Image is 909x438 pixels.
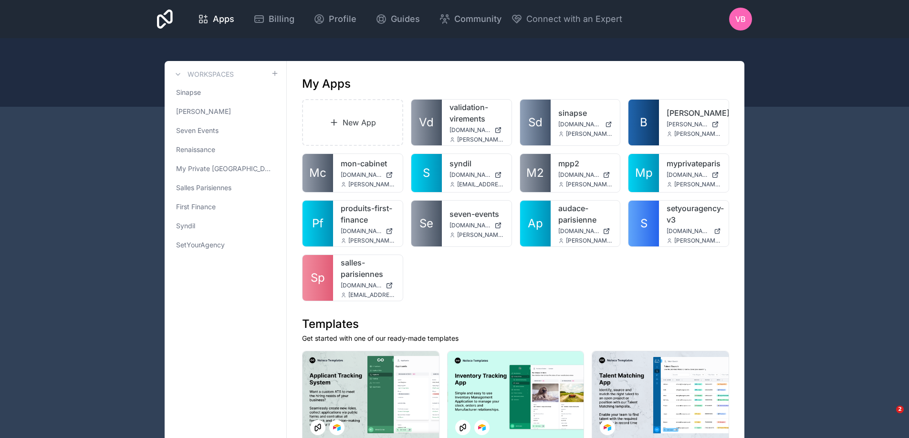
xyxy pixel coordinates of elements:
[449,171,504,179] a: [DOMAIN_NAME]
[176,240,225,250] span: SetYourAgency
[172,179,279,196] a: Salles Parisiennes
[528,115,543,130] span: Sd
[312,216,324,231] span: Pf
[457,181,504,188] span: [EMAIL_ADDRESS][DOMAIN_NAME]
[341,158,395,169] a: mon-cabinet
[341,257,395,280] a: salles-parisiennes
[640,115,648,130] span: B
[176,221,195,231] span: Syndil
[176,164,271,173] span: My Private [GEOGRAPHIC_DATA]
[896,406,904,413] span: 2
[172,198,279,215] a: First Finance
[558,171,613,179] a: [DOMAIN_NAME]
[674,181,721,188] span: [PERSON_NAME][EMAIL_ADDRESS][DOMAIN_NAME]
[303,255,333,301] a: Sp
[176,145,215,154] span: Renaissance
[449,208,504,220] a: seven-events
[311,270,325,285] span: Sp
[348,291,395,299] span: [EMAIL_ADDRESS][DOMAIN_NAME]
[391,12,420,26] span: Guides
[176,183,231,193] span: Salles Parisiennes
[526,165,544,181] span: M2
[566,237,613,244] span: [PERSON_NAME][EMAIL_ADDRESS][PERSON_NAME][DOMAIN_NAME]
[520,100,551,145] a: Sd
[528,216,543,231] span: Ap
[190,9,242,30] a: Apps
[735,13,746,25] span: VB
[172,160,279,177] a: My Private [GEOGRAPHIC_DATA]
[411,100,442,145] a: Vd
[604,424,611,431] img: Airtable Logo
[333,424,341,431] img: Airtable Logo
[457,136,504,143] span: [PERSON_NAME][EMAIL_ADDRESS][DOMAIN_NAME]
[667,203,721,225] a: setyouragency-v3
[172,69,234,80] a: Workspaces
[667,158,721,169] a: myprivateparis
[667,171,721,179] a: [DOMAIN_NAME]
[566,181,613,188] span: [PERSON_NAME][EMAIL_ADDRESS][DOMAIN_NAME]
[628,100,659,145] a: B
[520,201,551,246] a: Ap
[558,107,613,119] a: sinapse
[558,171,599,179] span: [DOMAIN_NAME]
[449,102,504,124] a: validation-virements
[303,154,333,192] a: Mc
[558,158,613,169] a: mpp2
[449,126,491,134] span: [DOMAIN_NAME]
[302,334,729,343] p: Get started with one of our ready-made templates
[667,171,708,179] span: [DOMAIN_NAME]
[635,165,653,181] span: Mp
[558,227,599,235] span: [DOMAIN_NAME]
[566,130,613,138] span: [PERSON_NAME][EMAIL_ADDRESS][DOMAIN_NAME]
[341,227,395,235] a: [DOMAIN_NAME]
[628,154,659,192] a: Mp
[172,122,279,139] a: Seven Events
[449,171,491,179] span: [DOMAIN_NAME]
[246,9,302,30] a: Billing
[449,126,504,134] a: [DOMAIN_NAME]
[172,236,279,254] a: SetYourAgency
[419,115,434,130] span: Vd
[348,237,395,244] span: [PERSON_NAME][EMAIL_ADDRESS][PERSON_NAME][DOMAIN_NAME]
[419,216,433,231] span: Se
[526,12,622,26] span: Connect with an Expert
[302,99,403,146] a: New App
[674,130,721,138] span: [PERSON_NAME][EMAIL_ADDRESS][PERSON_NAME][DOMAIN_NAME]
[213,12,234,26] span: Apps
[341,282,382,289] span: [DOMAIN_NAME]
[176,126,219,135] span: Seven Events
[411,201,442,246] a: Se
[341,171,395,179] a: [DOMAIN_NAME]
[348,181,395,188] span: [PERSON_NAME][EMAIL_ADDRESS][DOMAIN_NAME]
[306,9,364,30] a: Profile
[329,12,356,26] span: Profile
[172,217,279,234] a: Syndil
[667,121,708,128] span: [PERSON_NAME][DOMAIN_NAME]
[558,121,602,128] span: [DOMAIN_NAME]
[667,227,721,235] a: [DOMAIN_NAME]
[628,201,659,246] a: S
[449,222,504,229] a: [DOMAIN_NAME]
[302,316,729,332] h1: Templates
[431,9,509,30] a: Community
[176,107,231,116] span: [PERSON_NAME]
[674,237,721,244] span: [PERSON_NAME][EMAIL_ADDRESS][DOMAIN_NAME]
[449,222,491,229] span: [DOMAIN_NAME]
[457,231,504,239] span: [PERSON_NAME][EMAIL_ADDRESS][DOMAIN_NAME]
[667,121,721,128] a: [PERSON_NAME][DOMAIN_NAME]
[454,12,502,26] span: Community
[520,154,551,192] a: M2
[188,70,234,79] h3: Workspaces
[269,12,294,26] span: Billing
[449,158,504,169] a: syndil
[302,76,351,92] h1: My Apps
[558,203,613,225] a: audace-parisienne
[341,203,395,225] a: produits-first-finance
[423,165,430,181] span: S
[558,227,613,235] a: [DOMAIN_NAME]
[667,107,721,119] a: [PERSON_NAME]
[411,154,442,192] a: S
[176,88,201,97] span: Sinapse
[478,424,486,431] img: Airtable Logo
[309,165,326,181] span: Mc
